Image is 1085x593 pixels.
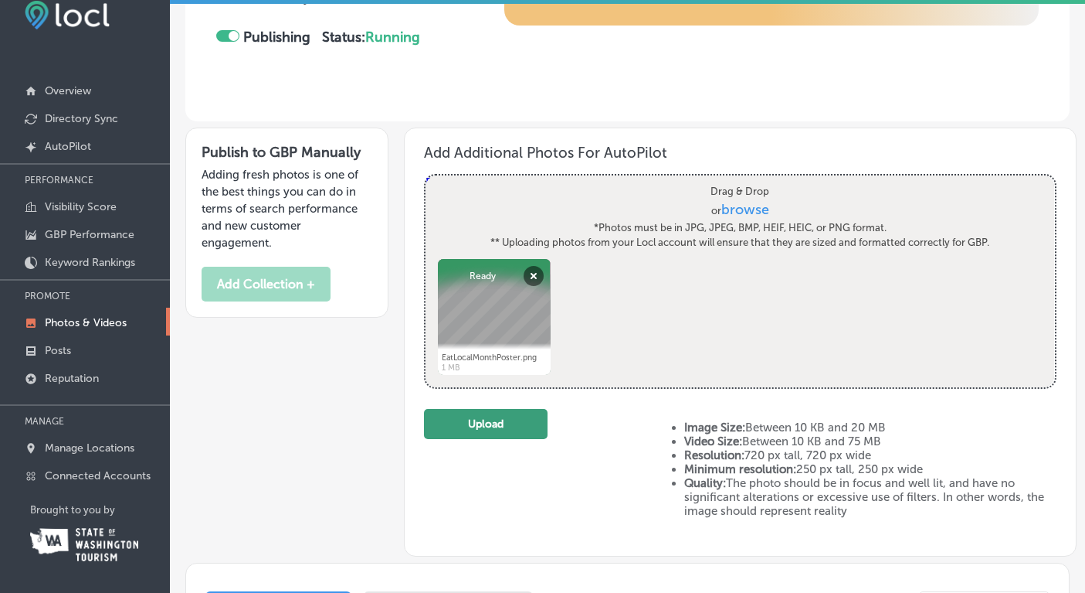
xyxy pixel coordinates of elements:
[45,228,134,241] p: GBP Performance
[30,528,138,561] img: Washington Tourism
[243,29,310,46] strong: Publishing
[45,84,91,97] p: Overview
[684,435,1056,448] li: Between 10 KB and 75 MB
[684,421,745,435] strong: Image Size:
[684,435,742,448] strong: Video Size:
[45,316,127,329] p: Photos & Videos
[684,448,1056,462] li: 720 px tall, 720 px wide
[424,409,548,439] button: Upload
[424,144,1056,162] h3: Add Additional Photos For AutoPilot
[25,1,110,29] img: fda3e92497d09a02dc62c9cd864e3231.png
[486,179,995,256] label: Drag & Drop or *Photos must be in JPG, JPEG, BMP, HEIF, HEIC, or PNG format. ** Uploading photos ...
[45,256,135,269] p: Keyword Rankings
[202,166,372,251] p: Adding fresh photos is one of the best things you can do in terms of search performance and new c...
[365,29,420,46] span: Running
[45,140,91,153] p: AutoPilot
[45,112,118,125] p: Directory Sync
[684,462,796,476] strong: Minimum resolution:
[45,200,117,213] p: Visibility Score
[30,504,170,516] p: Brought to you by
[45,441,134,455] p: Manage Locations
[684,476,1056,518] li: The photo should be in focus and well lit, and have no significant alterations or excessive use o...
[721,201,769,218] span: browse
[684,448,744,462] strong: Resolution:
[684,462,1056,476] li: 250 px tall, 250 px wide
[202,144,372,161] h3: Publish to GBP Manually
[684,476,726,490] strong: Quality:
[684,421,1056,435] li: Between 10 KB and 20 MB
[45,372,99,385] p: Reputation
[202,267,331,302] button: Add Collection +
[45,344,71,357] p: Posts
[322,29,420,46] strong: Status:
[45,469,151,482] p: Connected Accounts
